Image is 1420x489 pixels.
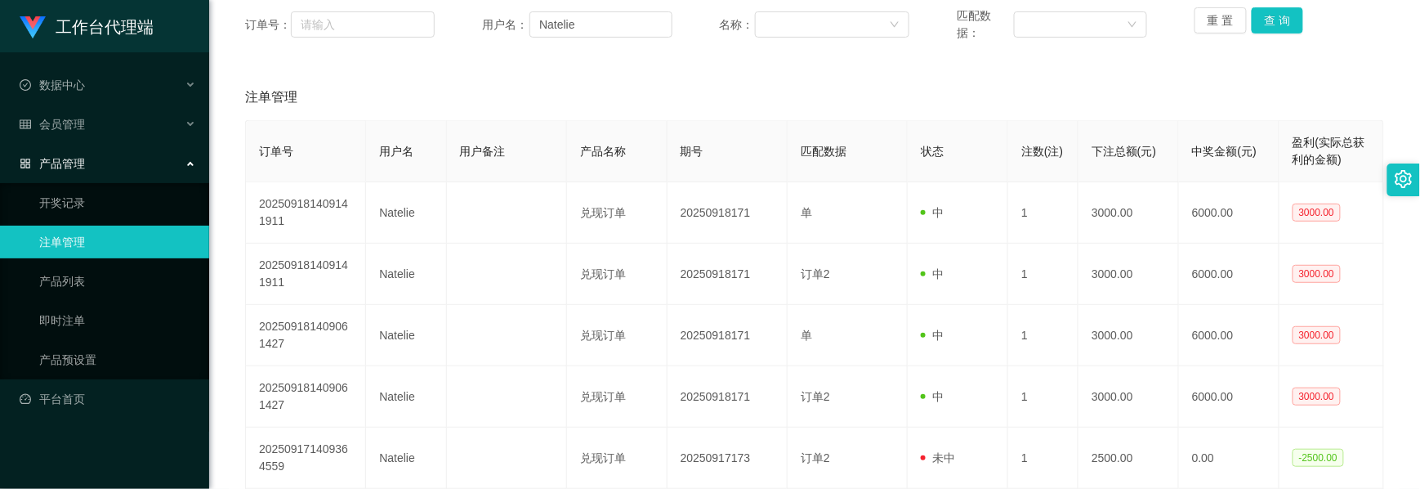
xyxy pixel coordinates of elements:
td: 202509181409061427 [246,366,366,428]
i: 图标: setting [1395,170,1413,188]
td: 0.00 [1179,428,1279,489]
span: 产品管理 [20,157,85,170]
span: 期号 [681,145,703,158]
td: 202509181409141911 [246,182,366,244]
td: 6000.00 [1179,244,1279,305]
td: Natelie [366,428,446,489]
span: 单 [801,329,812,342]
a: 即时注单 [39,304,196,337]
td: 兑现订单 [567,366,668,428]
span: 未中 [921,451,955,464]
td: Natelie [366,366,446,428]
span: 3000.00 [1293,204,1341,222]
span: 产品名称 [580,145,626,158]
span: 订单号： [245,16,291,34]
span: 中 [921,206,944,219]
td: 3000.00 [1078,305,1179,366]
i: 图标: down [890,20,900,31]
span: 3000.00 [1293,388,1341,406]
span: 中奖金额(元) [1192,145,1257,158]
span: 注单管理 [245,87,297,107]
span: 订单号 [259,145,293,158]
span: 会员管理 [20,118,85,131]
td: 1 [1008,305,1078,366]
td: 202509171409364559 [246,428,366,489]
span: 状态 [921,145,944,158]
td: 兑现订单 [567,428,668,489]
td: 3000.00 [1078,244,1179,305]
span: 3000.00 [1293,326,1341,344]
span: 中 [921,267,944,280]
i: 图标: check-circle-o [20,79,31,91]
span: 注数(注) [1021,145,1063,158]
a: 图标: dashboard平台首页 [20,383,196,415]
td: 6000.00 [1179,305,1279,366]
a: 工作台代理端 [20,20,154,33]
span: 订单2 [801,451,830,464]
td: 1 [1008,366,1078,428]
span: 名称： [720,16,755,34]
td: 202509181409141911 [246,244,366,305]
td: 20250918171 [668,305,788,366]
input: 请输入 [291,11,435,38]
span: 盈利(实际总获利的金额) [1293,136,1365,166]
i: 图标: appstore-o [20,158,31,169]
td: 1 [1008,244,1078,305]
i: 图标: table [20,119,31,130]
td: 20250918171 [668,244,788,305]
input: 请输入 [529,11,672,38]
button: 重 置 [1194,7,1247,34]
td: 兑现订单 [567,182,668,244]
td: 20250918171 [668,366,788,428]
span: 用户名： [482,16,529,34]
img: logo.9652507e.png [20,16,46,39]
i: 图标: down [1128,20,1137,31]
span: 用户名 [379,145,413,158]
td: 3000.00 [1078,366,1179,428]
span: 匹配数据 [801,145,846,158]
span: 用户备注 [460,145,506,158]
span: 数据中心 [20,79,85,92]
a: 开奖记录 [39,186,196,219]
td: 20250918171 [668,182,788,244]
td: 3000.00 [1078,182,1179,244]
td: Natelie [366,305,446,366]
td: 兑现订单 [567,305,668,366]
a: 产品列表 [39,265,196,298]
button: 查 询 [1252,7,1304,34]
span: 订单2 [801,390,830,403]
td: 202509181409061427 [246,305,366,366]
span: 匹配数据： [957,7,1014,42]
span: -2500.00 [1293,449,1344,467]
span: 订单2 [801,267,830,280]
a: 产品预设置 [39,343,196,376]
a: 注单管理 [39,226,196,258]
td: 2500.00 [1078,428,1179,489]
span: 中 [921,329,944,342]
span: 单 [801,206,812,219]
span: 下注总额(元) [1092,145,1156,158]
td: 1 [1008,428,1078,489]
span: 中 [921,390,944,403]
td: 20250917173 [668,428,788,489]
td: 1 [1008,182,1078,244]
td: Natelie [366,182,446,244]
td: 6000.00 [1179,366,1279,428]
td: 兑现订单 [567,244,668,305]
td: 6000.00 [1179,182,1279,244]
td: Natelie [366,244,446,305]
span: 3000.00 [1293,265,1341,283]
h1: 工作台代理端 [56,1,154,53]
